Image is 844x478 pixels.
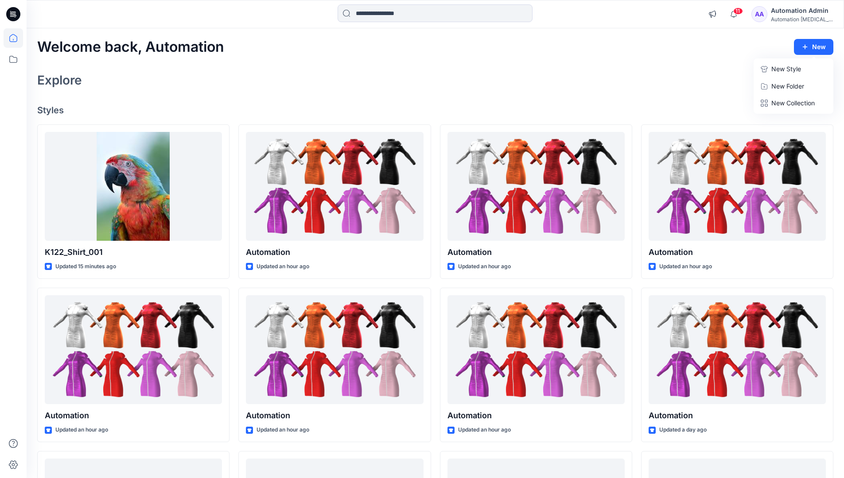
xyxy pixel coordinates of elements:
[751,6,767,22] div: AA
[733,8,743,15] span: 11
[37,73,82,87] h2: Explore
[246,246,423,258] p: Automation
[659,262,712,271] p: Updated an hour ago
[45,246,222,258] p: K122_Shirt_001
[755,60,832,78] a: New Style
[447,409,625,422] p: Automation
[45,295,222,405] a: Automation
[45,132,222,241] a: K122_Shirt_001
[794,39,833,55] button: New
[649,246,826,258] p: Automation
[771,16,833,23] div: Automation [MEDICAL_DATA]...
[771,81,804,91] p: New Folder
[771,64,801,74] p: New Style
[257,425,309,435] p: Updated an hour ago
[649,295,826,405] a: Automation
[45,409,222,422] p: Automation
[447,295,625,405] a: Automation
[55,425,108,435] p: Updated an hour ago
[649,409,826,422] p: Automation
[246,409,423,422] p: Automation
[246,295,423,405] a: Automation
[458,425,511,435] p: Updated an hour ago
[37,105,833,116] h4: Styles
[257,262,309,271] p: Updated an hour ago
[37,39,224,55] h2: Welcome back, Automation
[55,262,116,271] p: Updated 15 minutes ago
[447,132,625,241] a: Automation
[246,132,423,241] a: Automation
[447,246,625,258] p: Automation
[458,262,511,271] p: Updated an hour ago
[649,132,826,241] a: Automation
[771,5,833,16] div: Automation Admin
[659,425,707,435] p: Updated a day ago
[771,98,815,108] p: New Collection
